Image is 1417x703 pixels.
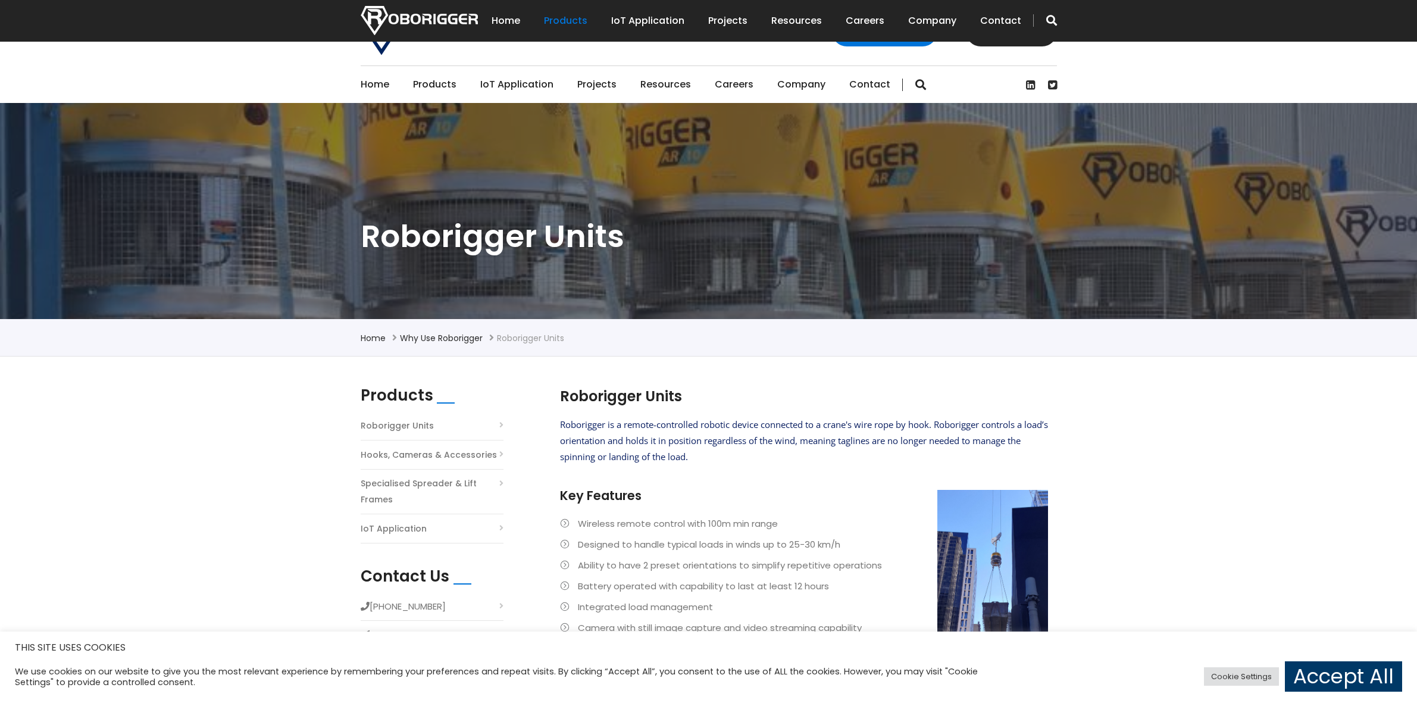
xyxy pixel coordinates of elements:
a: Roborigger Units [361,418,434,434]
a: Why use Roborigger [400,332,483,344]
h2: Roborigger Units [560,386,1048,407]
a: Products [413,66,456,103]
li: Roborigger Units [497,331,564,345]
a: Company [777,66,825,103]
a: Resources [771,2,822,39]
li: Battery operated with capability to last at least 12 hours [560,578,1048,594]
a: Careers [715,66,753,103]
li: Designed to handle typical loads in winds up to 25-30 km/h [560,536,1048,552]
a: Projects [577,66,617,103]
a: Company [908,2,956,39]
li: Camera with still image capture and video streaming capability [560,620,1048,636]
a: Home [361,66,389,103]
a: Cookie Settings [1204,667,1279,686]
li: Ability to have 2 preset orientations to simplify repetitive operations [560,557,1048,573]
a: Hooks, Cameras & Accessories [361,447,497,463]
li: [PHONE_NUMBER] [361,598,503,621]
a: Contact [980,2,1021,39]
a: IoT Application [480,66,553,103]
a: Contact [849,66,890,103]
span: Roborigger is a remote-controlled robotic device connected to a crane's wire rope by hook. Robori... [560,418,1048,463]
h2: Products [361,386,433,405]
h2: Contact Us [361,567,449,586]
a: Accept All [1285,661,1402,692]
a: Products [544,2,587,39]
h3: Key Features [560,487,1048,504]
li: Wireless remote control with 100m min range [560,515,1048,532]
a: IoT Application [361,521,427,537]
a: Projects [708,2,747,39]
li: Integrated load management [560,599,1048,615]
a: Home [492,2,520,39]
a: IoT Application [611,2,684,39]
a: Resources [640,66,691,103]
a: Specialised Spreader & Lift Frames [361,476,503,508]
a: Careers [846,2,884,39]
h5: THIS SITE USES COOKIES [15,640,1402,655]
a: Home [361,332,386,344]
div: We use cookies on our website to give you the most relevant experience by remembering your prefer... [15,666,986,688]
img: Nortech [361,6,478,35]
h1: Roborigger Units [361,216,1057,257]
